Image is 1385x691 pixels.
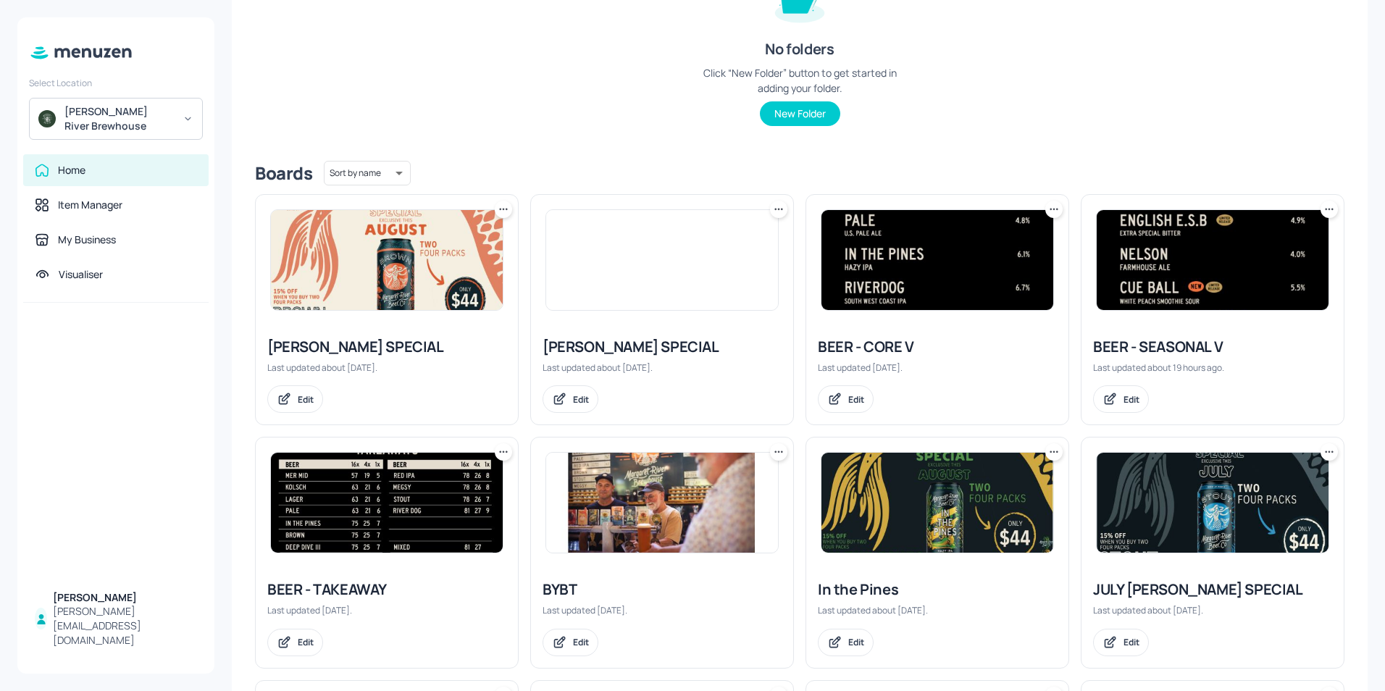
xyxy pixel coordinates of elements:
[1097,210,1328,310] img: 2025-09-07-1757232613005miljh0ylxxd.jpeg
[1093,337,1332,357] div: BEER - SEASONAL V
[298,393,314,406] div: Edit
[58,233,116,247] div: My Business
[691,65,908,96] div: Click “New Folder” button to get started in adding your folder.
[760,101,840,126] button: New Folder
[1124,636,1139,648] div: Edit
[543,337,782,357] div: [PERSON_NAME] SPECIAL
[324,159,411,188] div: Sort by name
[573,636,589,648] div: Edit
[765,39,834,59] div: No folders
[64,104,174,133] div: [PERSON_NAME] River Brewhouse
[543,361,782,374] div: Last updated about [DATE].
[58,163,85,177] div: Home
[255,162,312,185] div: Boards
[818,361,1057,374] div: Last updated [DATE].
[546,210,778,310] img: 2025-07-31-1753932503330mb52hyb8kid.jpeg
[298,636,314,648] div: Edit
[818,579,1057,600] div: In the Pines
[543,579,782,600] div: BYBT
[29,77,203,89] div: Select Location
[546,453,778,553] img: 2025-06-20-1750412964290gb9rwsz82rj.jpeg
[1093,604,1332,616] div: Last updated about [DATE].
[821,210,1053,310] img: 2025-08-30-17565235231917wqrln8x8mr.jpeg
[267,337,506,357] div: [PERSON_NAME] SPECIAL
[1097,453,1328,553] img: 2025-07-31-1753941019965yjfgcy6e0ip.jpeg
[848,393,864,406] div: Edit
[267,604,506,616] div: Last updated [DATE].
[848,636,864,648] div: Edit
[821,453,1053,553] img: 2025-08-08-1754636869565xt97kfw8in.jpeg
[1093,579,1332,600] div: JULY [PERSON_NAME] SPECIAL
[543,604,782,616] div: Last updated [DATE].
[271,453,503,553] img: 2025-09-01-1756707538807917qof3z67t.jpeg
[1093,361,1332,374] div: Last updated about 19 hours ago.
[573,393,589,406] div: Edit
[38,110,56,127] img: avatar
[267,361,506,374] div: Last updated about [DATE].
[53,604,197,648] div: [PERSON_NAME][EMAIL_ADDRESS][DOMAIN_NAME]
[267,579,506,600] div: BEER - TAKEAWAY
[53,590,197,605] div: [PERSON_NAME]
[818,604,1057,616] div: Last updated about [DATE].
[58,198,122,212] div: Item Manager
[59,267,103,282] div: Visualiser
[271,210,503,310] img: 2025-07-31-17539335133699c1ts37pri5.jpeg
[818,337,1057,357] div: BEER - CORE V
[1124,393,1139,406] div: Edit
